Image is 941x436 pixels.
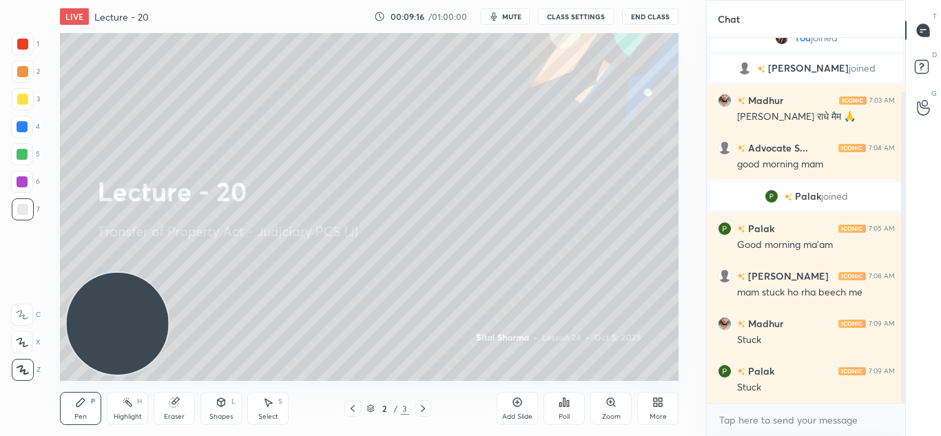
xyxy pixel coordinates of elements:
div: Highlight [114,413,142,420]
img: no-rating-badge.077c3623.svg [737,97,745,105]
div: More [650,413,667,420]
div: H [137,398,142,405]
img: 63fb72e59aca45dbaf7aa6ec3def0940.jpg [718,317,732,331]
img: no-rating-badge.077c3623.svg [737,273,745,280]
img: no-rating-badge.077c3623.svg [737,368,745,375]
img: iconic-light.a09c19a4.png [838,144,866,152]
img: 3 [765,189,778,203]
img: no-rating-badge.077c3623.svg [737,320,745,328]
img: no-rating-badge.077c3623.svg [756,65,765,73]
div: 7 [12,198,40,220]
div: Stuck [737,381,895,395]
img: no-rating-badge.077c3623.svg [737,145,745,152]
h6: [PERSON_NAME] [745,269,829,283]
div: good morning mam [737,158,895,172]
div: Zoom [602,413,621,420]
p: Chat [707,1,751,37]
div: 3 [401,402,409,415]
span: joined [821,191,848,202]
button: mute [480,8,530,25]
div: Good morning ma'am [737,238,895,252]
span: You [794,32,811,43]
div: 3 [12,88,40,110]
img: 63fb72e59aca45dbaf7aa6ec3def0940.jpg [718,94,732,107]
span: [PERSON_NAME] [767,63,848,74]
div: Poll [559,413,570,420]
div: Stuck [737,333,895,347]
div: 7:09 AM [869,367,895,375]
div: 6 [11,171,40,193]
div: L [231,398,236,405]
div: Shapes [209,413,233,420]
img: 3 [718,364,732,378]
div: X [11,331,41,353]
div: P [91,398,95,405]
div: 5 [11,143,40,165]
div: / [394,404,398,413]
h6: Madhur [745,93,783,107]
div: 2 [378,404,391,413]
span: Palak [795,191,821,202]
img: no-rating-badge.077c3623.svg [784,194,792,201]
div: C [11,304,41,326]
span: joined [848,63,875,74]
div: 7:09 AM [869,320,895,328]
h6: Advocate S... [745,141,808,155]
button: CLASS SETTINGS [538,8,614,25]
div: 7:03 AM [869,96,895,105]
div: Add Slide [502,413,532,420]
img: iconic-light.a09c19a4.png [838,272,866,280]
h4: Lecture - 20 [94,10,149,23]
div: Pen [74,413,87,420]
div: Select [258,413,278,420]
div: LIVE [60,8,89,25]
div: grid [707,38,906,403]
div: 7:04 AM [869,144,895,152]
img: no-rating-badge.077c3623.svg [737,225,745,233]
div: mam stuck ho rha beech me [737,286,895,300]
img: f8d22af1ab184ebab6c0401e38a227d9.jpg [775,31,789,45]
span: mute [502,12,521,21]
span: joined [811,32,838,43]
div: [PERSON_NAME] राधे मैम 🙏 [737,110,895,124]
img: iconic-light.a09c19a4.png [838,320,866,328]
img: default.png [737,61,751,75]
img: default.png [718,269,732,283]
button: End Class [622,8,679,25]
div: Eraser [164,413,185,420]
p: D [932,50,937,60]
img: default.png [718,141,732,155]
h6: Palak [745,364,774,378]
img: iconic-light.a09c19a4.png [839,96,867,105]
p: T [933,11,937,21]
img: iconic-light.a09c19a4.png [838,367,866,375]
div: 4 [11,116,40,138]
div: 7:08 AM [869,272,895,280]
img: iconic-light.a09c19a4.png [838,225,866,233]
div: 1 [12,33,39,55]
div: Z [12,359,41,381]
div: S [278,398,282,405]
div: 2 [12,61,40,83]
div: 7:05 AM [869,225,895,233]
img: 3 [718,222,732,236]
p: G [931,88,937,98]
h6: Palak [745,221,774,236]
h6: Madhur [745,316,783,331]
